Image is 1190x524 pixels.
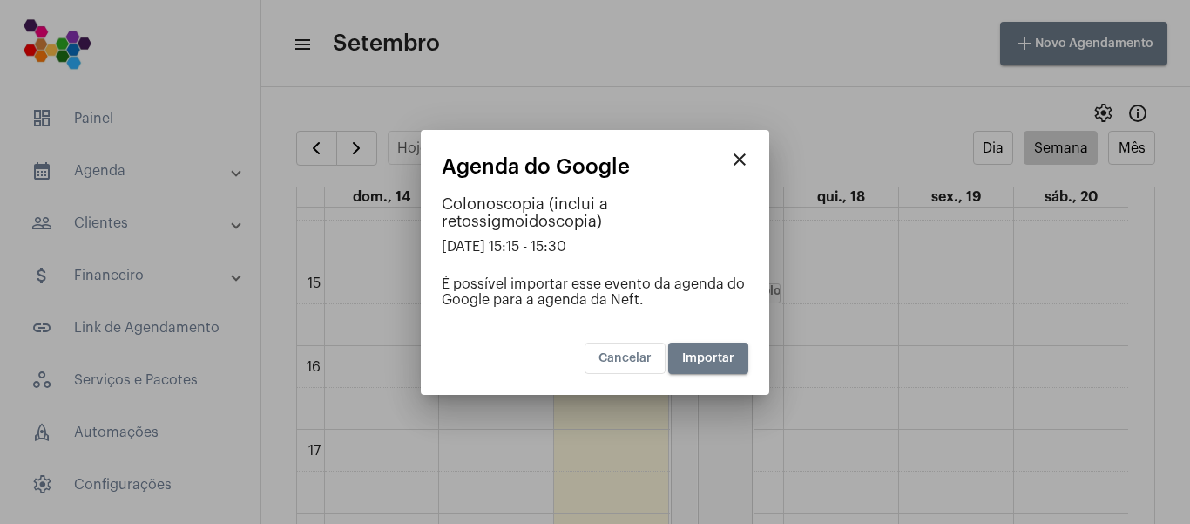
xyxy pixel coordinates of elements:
span: Cancelar [598,352,652,364]
button: Cancelar [585,343,666,374]
span: Agenda do Google [442,155,630,178]
div: [DATE] 15:15 - 15:30 [442,239,748,255]
span: Importar [682,352,734,364]
button: Importar [668,343,748,374]
mat-icon: close [729,149,750,170]
div: Colonoscopia (inclui a retossigmoidoscopia) [442,195,748,230]
div: É possível importar esse evento da agenda do Google para a agenda da Neft. [442,276,748,308]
